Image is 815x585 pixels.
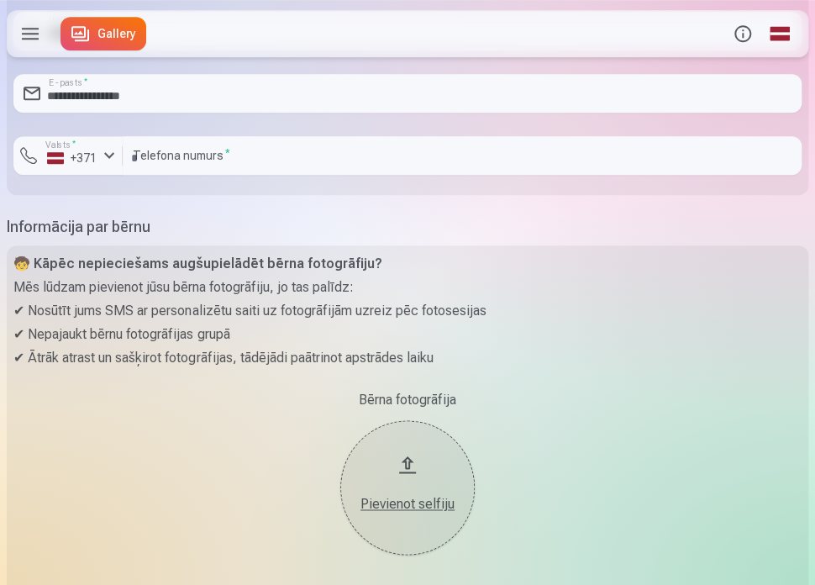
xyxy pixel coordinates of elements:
[357,494,458,514] div: Pievienot selfiju
[13,276,802,299] p: Mēs lūdzam pievienot jūsu bērna fotogrāfiju, jo tas palīdz:
[40,139,81,151] label: Valsts
[7,215,808,239] h5: Informācija par bērnu
[13,323,802,346] p: ✔ Nepajaukt bērnu fotogrāfijas grupā
[13,299,802,323] p: ✔ Nosūtīt jums SMS ar personalizētu saiti uz fotogrāfijām uzreiz pēc fotosesijas
[724,10,761,57] button: Info
[47,150,97,166] div: +371
[13,346,802,370] p: ✔ Ātrāk atrast un sašķirot fotogrāfijas, tādējādi paātrinot apstrādes laiku
[340,420,475,555] button: Pievienot selfiju
[60,17,146,50] a: Gallery
[13,390,802,410] div: Bērna fotogrāfija
[13,256,382,271] strong: 🧒 Kāpēc nepieciešams augšupielādēt bērna fotogrāfiju?
[761,10,798,57] a: Global
[13,136,123,175] button: Valsts*+371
